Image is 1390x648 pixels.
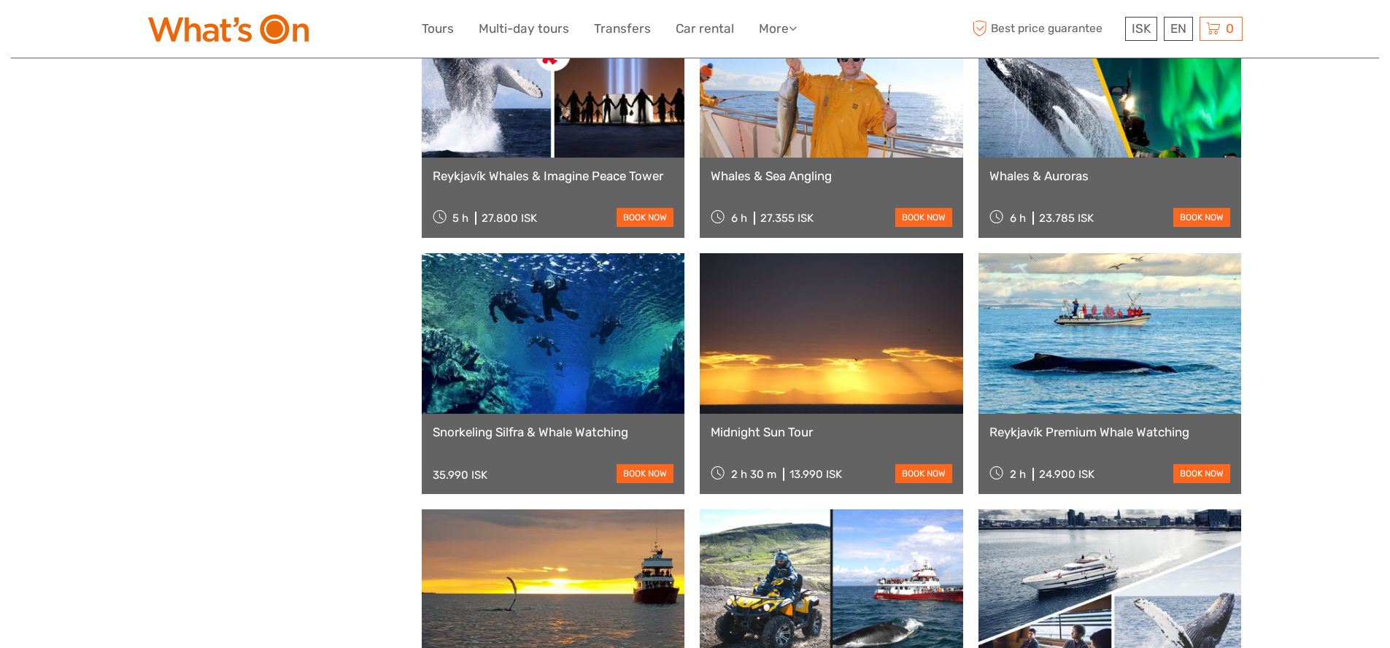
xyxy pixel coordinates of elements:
[1224,21,1236,36] span: 0
[711,169,952,183] a: Whales & Sea Angling
[1039,212,1094,225] div: 23.785 ISK
[433,468,487,482] div: 35.990 ISK
[789,468,842,481] div: 13.990 ISK
[731,468,776,481] span: 2 h 30 m
[479,18,569,39] a: Multi-day tours
[1010,468,1026,481] span: 2 h
[676,18,734,39] a: Car rental
[969,17,1121,41] span: Best price guarantee
[1010,212,1026,225] span: 6 h
[452,212,468,225] span: 5 h
[148,15,309,44] img: What's On
[895,208,952,227] a: book now
[731,212,747,225] span: 6 h
[482,212,537,225] div: 27.800 ISK
[1173,464,1230,483] a: book now
[760,212,814,225] div: 27.355 ISK
[895,464,952,483] a: book now
[1039,468,1094,481] div: 24.900 ISK
[20,26,165,37] p: We're away right now. Please check back later!
[989,169,1231,183] a: Whales & Auroras
[422,18,454,39] a: Tours
[989,425,1231,439] a: Reykjavík Premium Whale Watching
[168,23,185,40] button: Open LiveChat chat widget
[1132,21,1151,36] span: ISK
[759,18,797,39] a: More
[433,425,674,439] a: Snorkeling Silfra & Whale Watching
[1173,208,1230,227] a: book now
[594,18,651,39] a: Transfers
[433,169,674,183] a: Reykjavík Whales & Imagine Peace Tower
[617,464,673,483] a: book now
[1164,17,1193,41] div: EN
[711,425,952,439] a: Midnight Sun Tour
[617,208,673,227] a: book now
